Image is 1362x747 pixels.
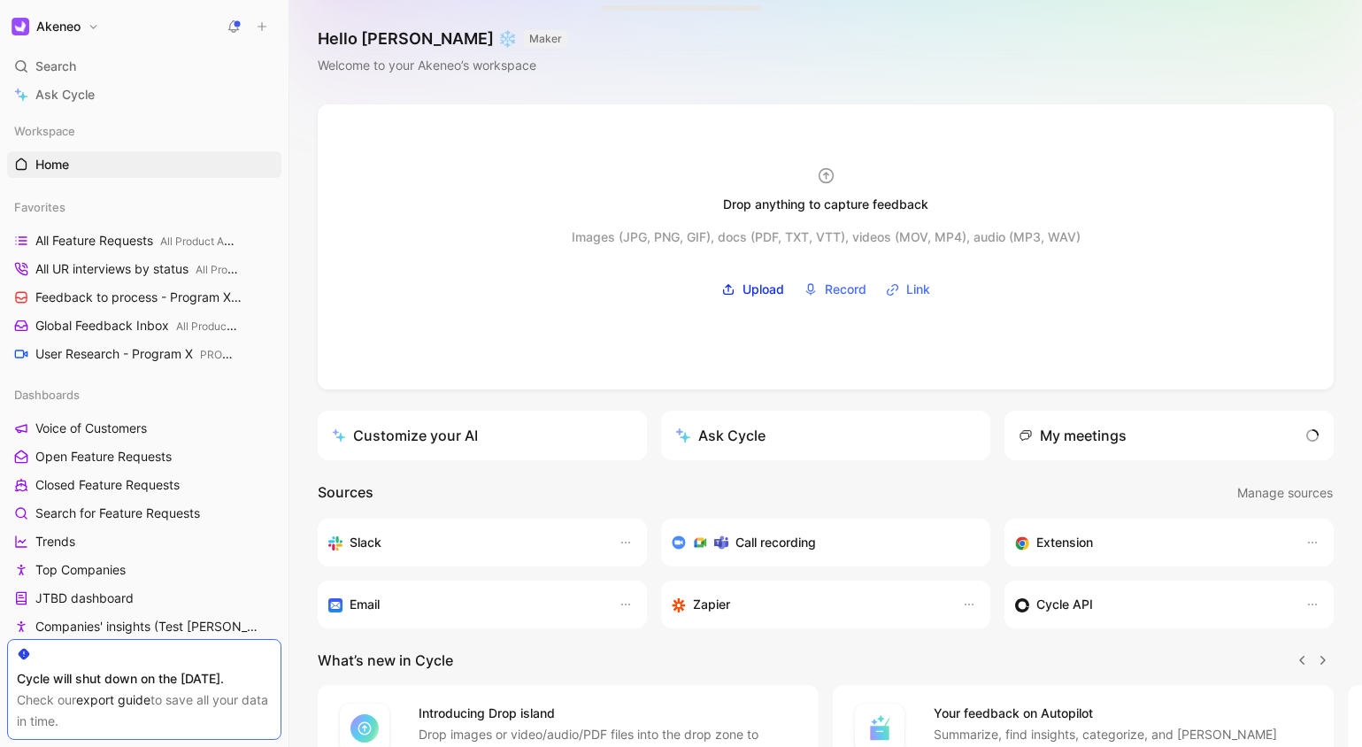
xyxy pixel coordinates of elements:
[7,227,281,254] a: All Feature RequestsAll Product Areas
[672,594,944,615] div: Capture feedback from thousands of sources with Zapier (survey results, recordings, sheets, etc).
[318,481,373,504] h2: Sources
[1036,532,1093,553] h3: Extension
[7,151,281,178] a: Home
[35,289,244,307] span: Feedback to process - Program X
[35,56,76,77] span: Search
[7,415,281,442] a: Voice of Customers
[7,256,281,282] a: All UR interviews by statusAll Product Areas
[17,668,272,689] div: Cycle will shut down on the [DATE].
[7,557,281,583] a: Top Companies
[1236,481,1334,504] button: Manage sources
[1015,594,1288,615] div: Sync customers & send feedback from custom sources. Get inspired by our favorite use case
[524,30,567,48] button: MAKER
[176,320,261,333] span: All Product Areas
[350,594,380,615] h3: Email
[7,53,281,80] div: Search
[36,19,81,35] h1: Akeneo
[723,194,928,215] div: Drop anything to capture feedback
[318,55,567,76] div: Welcome to your Akeneo’s workspace
[35,420,147,437] span: Voice of Customers
[35,260,242,279] span: All UR interviews by status
[797,276,873,303] button: Record
[318,650,453,671] h2: What’s new in Cycle
[7,472,281,498] a: Closed Feature Requests
[419,703,797,724] h4: Introducing Drop island
[14,122,75,140] span: Workspace
[7,341,281,367] a: User Research - Program XPROGRAM X
[1036,594,1093,615] h3: Cycle API
[160,235,245,248] span: All Product Areas
[196,263,281,276] span: All Product Areas
[35,618,259,635] span: Companies' insights (Test [PERSON_NAME])
[7,585,281,612] a: JTBD dashboard
[7,500,281,527] a: Search for Feature Requests
[35,156,69,173] span: Home
[14,386,80,404] span: Dashboards
[12,18,29,35] img: Akeneo
[35,317,239,335] span: Global Feedback Inbox
[35,561,126,579] span: Top Companies
[825,279,866,300] span: Record
[735,532,816,553] h3: Call recording
[76,692,150,707] a: export guide
[693,594,730,615] h3: Zapier
[934,703,1312,724] h4: Your feedback on Autopilot
[332,425,478,446] div: Customize your AI
[906,279,930,300] span: Link
[318,411,647,460] a: Customize your AI
[35,476,180,494] span: Closed Feature Requests
[35,84,95,105] span: Ask Cycle
[7,528,281,555] a: Trends
[1019,425,1127,446] div: My meetings
[661,411,990,460] button: Ask Cycle
[17,689,272,732] div: Check our to save all your data in time.
[675,425,766,446] div: Ask Cycle
[328,594,601,615] div: Forward emails to your feedback inbox
[7,381,281,408] div: Dashboards
[328,532,601,553] div: Sync your customers, send feedback and get updates in Slack
[35,589,134,607] span: JTBD dashboard
[7,381,281,640] div: DashboardsVoice of CustomersOpen Feature RequestsClosed Feature RequestsSearch for Feature Reques...
[572,227,1081,248] div: Images (JPG, PNG, GIF), docs (PDF, TXT, VTT), videos (MOV, MP4), audio (MP3, WAV)
[7,312,281,339] a: Global Feedback InboxAll Product Areas
[7,118,281,144] div: Workspace
[7,81,281,108] a: Ask Cycle
[1015,532,1288,553] div: Capture feedback from anywhere on the web
[7,194,281,220] div: Favorites
[7,443,281,470] a: Open Feature Requests
[880,276,936,303] button: Link
[318,28,567,50] h1: Hello [PERSON_NAME] ❄️
[7,14,104,39] button: AkeneoAkeneo
[715,276,790,303] label: Upload
[350,532,381,553] h3: Slack
[14,198,65,216] span: Favorites
[7,284,281,311] a: Feedback to process - Program XPROGRAM X
[672,532,966,553] div: Record & transcribe meetings from Zoom, Meet & Teams.
[35,448,172,466] span: Open Feature Requests
[35,504,200,522] span: Search for Feature Requests
[35,533,75,551] span: Trends
[35,232,237,250] span: All Feature Requests
[7,613,281,640] a: Companies' insights (Test [PERSON_NAME])
[35,345,240,364] span: User Research - Program X
[1237,482,1333,504] span: Manage sources
[200,348,264,361] span: PROGRAM X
